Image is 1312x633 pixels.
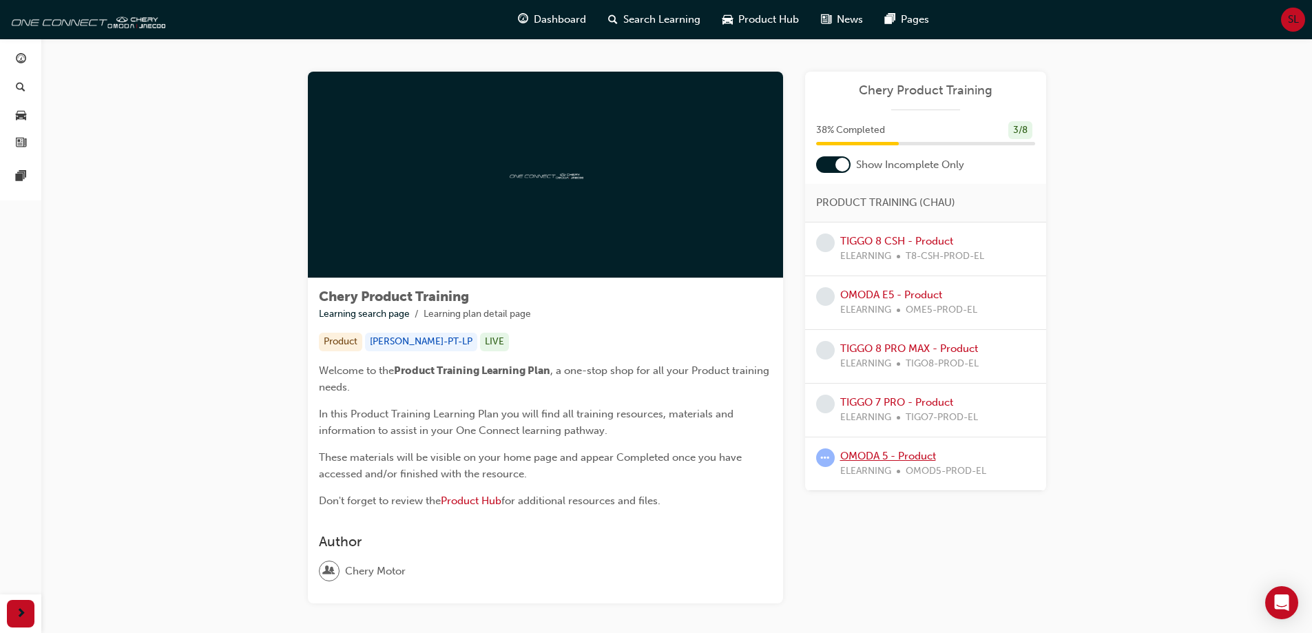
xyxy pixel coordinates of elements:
span: Dashboard [534,12,586,28]
span: News [837,12,863,28]
span: guage-icon [16,54,26,66]
span: , a one-stop shop for all your Product training needs. [319,364,772,393]
li: Learning plan detail page [424,307,531,322]
a: OMODA E5 - Product [840,289,942,301]
span: Product Training Learning Plan [394,364,550,377]
h3: Author [319,534,772,550]
span: ELEARNING [840,410,891,426]
span: OME5-PROD-EL [906,302,977,318]
button: SL [1281,8,1305,32]
span: learningRecordVerb_ATTEMPT-icon [816,448,835,467]
span: pages-icon [885,11,895,28]
span: In this Product Training Learning Plan you will find all training resources, materials and inform... [319,408,736,437]
span: Pages [901,12,929,28]
span: ELEARNING [840,464,891,479]
span: learningRecordVerb_NONE-icon [816,287,835,306]
a: TIGGO 8 CSH - Product [840,235,953,247]
span: learningRecordVerb_NONE-icon [816,395,835,413]
span: ELEARNING [840,249,891,264]
span: news-icon [821,11,831,28]
span: learningRecordVerb_NONE-icon [816,341,835,360]
span: search-icon [608,11,618,28]
span: T8-CSH-PROD-EL [906,249,984,264]
span: SL [1288,12,1299,28]
span: Search Learning [623,12,700,28]
div: Product [319,333,362,351]
span: TIGO7-PROD-EL [906,410,978,426]
span: These materials will be visible on your home page and appear Completed once you have accessed and... [319,451,744,480]
img: oneconnect [508,168,583,181]
img: oneconnect [7,6,165,33]
span: Show Incomplete Only [856,157,964,173]
span: Don't forget to review the [319,495,441,507]
span: pages-icon [16,171,26,183]
a: TIGGO 8 PRO MAX - Product [840,342,978,355]
a: Learning search page [319,308,410,320]
span: user-icon [324,562,334,580]
a: OMODA 5 - Product [840,450,936,462]
span: Chery Motor [345,563,406,579]
span: ELEARNING [840,302,891,318]
div: LIVE [480,333,509,351]
div: [PERSON_NAME]-PT-LP [365,333,477,351]
a: Chery Product Training [816,83,1035,98]
span: for additional resources and files. [501,495,660,507]
a: news-iconNews [810,6,874,34]
a: pages-iconPages [874,6,940,34]
div: Open Intercom Messenger [1265,586,1298,619]
span: car-icon [722,11,733,28]
div: 3 / 8 [1008,121,1032,140]
span: car-icon [16,110,26,122]
a: search-iconSearch Learning [597,6,711,34]
span: TIGO8-PROD-EL [906,356,979,372]
span: next-icon [16,605,26,623]
span: Welcome to the [319,364,394,377]
span: OMOD5-PROD-EL [906,464,986,479]
span: 38 % Completed [816,123,885,138]
span: search-icon [16,82,25,94]
a: Product Hub [441,495,501,507]
span: news-icon [16,138,26,150]
span: Chery Product Training [319,289,469,304]
span: PRODUCT TRAINING (CHAU) [816,195,955,211]
span: learningRecordVerb_NONE-icon [816,234,835,252]
span: ELEARNING [840,356,891,372]
span: Product Hub [738,12,799,28]
a: car-iconProduct Hub [711,6,810,34]
a: guage-iconDashboard [507,6,597,34]
span: guage-icon [518,11,528,28]
a: TIGGO 7 PRO - Product [840,396,953,408]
